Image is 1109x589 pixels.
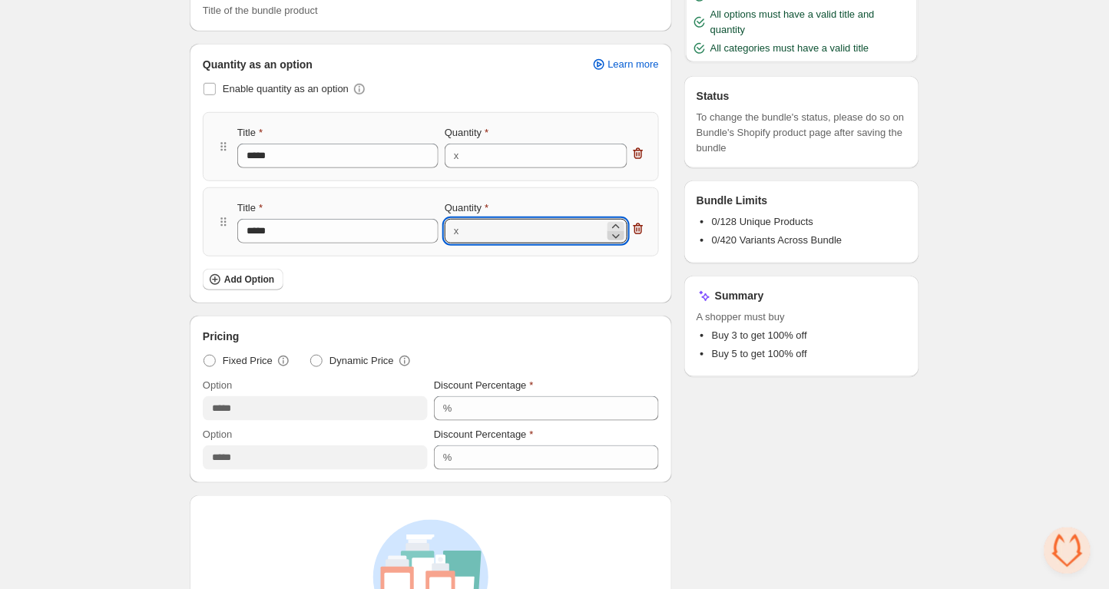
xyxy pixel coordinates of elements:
[203,329,239,344] span: Pricing
[237,125,263,141] label: Title
[443,401,452,416] div: %
[697,309,907,325] span: A shopper must buy
[223,353,273,369] span: Fixed Price
[697,110,907,156] span: To change the bundle's status, please do so on Bundle's Shopify product page after saving the bundle
[443,450,452,465] div: %
[712,216,813,227] span: 0/128 Unique Products
[454,148,459,164] div: x
[203,269,283,290] button: Add Option
[712,234,843,246] span: 0/420 Variants Across Bundle
[710,41,869,56] span: All categories must have a valid title
[712,328,907,343] li: Buy 3 to get 100% off
[454,223,459,239] div: x
[608,58,659,71] span: Learn more
[582,54,668,75] a: Learn more
[203,5,318,16] span: Title of the bundle product
[445,125,488,141] label: Quantity
[203,57,313,72] span: Quantity as an option
[1044,528,1091,574] div: Otevřený chat
[203,378,232,393] label: Option
[715,288,764,303] h3: Summary
[710,7,912,38] span: All options must have a valid title and quantity
[697,193,768,208] h3: Bundle Limits
[697,88,730,104] h3: Status
[237,200,263,216] label: Title
[434,378,534,393] label: Discount Percentage
[712,346,907,362] li: Buy 5 to get 100% off
[445,200,488,216] label: Quantity
[224,273,274,286] span: Add Option
[434,427,534,442] label: Discount Percentage
[203,427,232,442] label: Option
[223,83,349,94] span: Enable quantity as an option
[329,353,394,369] span: Dynamic Price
